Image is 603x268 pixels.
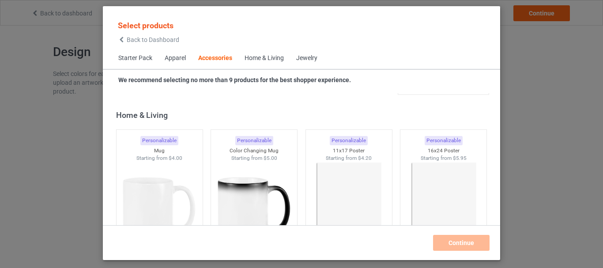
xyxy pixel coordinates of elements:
div: Personalizable [235,136,273,145]
img: regular.jpg [309,162,388,260]
div: Apparel [165,54,186,63]
img: regular.jpg [120,162,199,260]
div: Personalizable [140,136,178,145]
div: Home & Living [116,110,491,120]
span: $4.20 [358,155,372,161]
div: Personalizable [425,136,463,145]
div: Starting from [117,155,203,162]
strong: We recommend selecting no more than 9 products for the best shopper experience. [118,76,351,83]
div: Accessories [198,54,232,63]
span: Starter Pack [112,48,158,69]
span: Back to Dashboard [127,36,179,43]
div: Starting from [400,155,486,162]
img: regular.jpg [215,162,294,260]
div: Starting from [306,155,392,162]
div: Jewelry [296,54,317,63]
div: Home & Living [245,54,284,63]
div: Personalizable [330,136,368,145]
span: Select products [118,21,173,30]
div: 11x17 Poster [306,147,392,155]
span: $5.95 [453,155,467,161]
div: Starting from [211,155,297,162]
div: 16x24 Poster [400,147,486,155]
span: $5.00 [264,155,277,161]
div: Color Changing Mug [211,147,297,155]
img: regular.jpg [404,162,483,260]
span: $4.00 [169,155,182,161]
div: Mug [117,147,203,155]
